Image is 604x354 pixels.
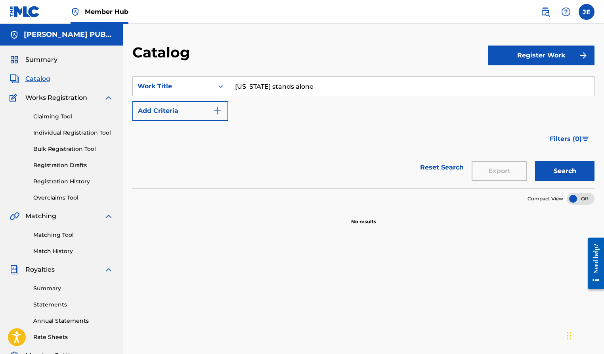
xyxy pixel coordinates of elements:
[104,93,113,103] img: expand
[33,177,113,186] a: Registration History
[24,30,113,39] h5: JUDAH EARL PUBLISHING
[33,301,113,309] a: Statements
[10,74,50,84] a: CatalogCatalog
[132,44,194,61] h2: Catalog
[550,134,582,144] span: Filters ( 0 )
[488,46,594,65] button: Register Work
[33,317,113,325] a: Annual Statements
[351,209,376,225] p: No results
[10,265,19,274] img: Royalties
[582,231,604,296] iframe: Resource Center
[25,211,56,221] span: Matching
[33,247,113,255] a: Match History
[33,145,113,153] a: Bulk Registration Tool
[132,101,228,121] button: Add Criteria
[33,112,113,121] a: Claiming Tool
[71,7,80,17] img: Top Rightsholder
[528,195,563,202] span: Compact View
[541,7,550,17] img: search
[33,129,113,137] a: Individual Registration Tool
[104,211,113,221] img: expand
[33,231,113,239] a: Matching Tool
[10,74,19,84] img: Catalog
[416,159,468,176] a: Reset Search
[25,265,55,274] span: Royalties
[10,30,19,40] img: Accounts
[85,7,128,16] span: Member Hub
[33,194,113,202] a: Overclaims Tool
[104,265,113,274] img: expand
[33,333,113,341] a: Rate Sheets
[579,4,594,20] div: User Menu
[25,74,50,84] span: Catalog
[212,106,222,116] img: 9d2ae6d4665cec9f34b9.svg
[558,4,574,20] div: Help
[537,4,553,20] a: Public Search
[25,55,57,65] span: Summary
[10,211,19,221] img: Matching
[582,137,589,141] img: filter
[138,82,209,91] div: Work Title
[33,161,113,169] a: Registration Drafts
[545,129,594,149] button: Filters (0)
[10,55,19,65] img: Summary
[564,316,604,354] iframe: Chat Widget
[579,51,588,60] img: f7272a7cc735f4ea7f67.svg
[10,93,20,103] img: Works Registration
[10,6,40,17] img: MLC Logo
[33,284,113,293] a: Summary
[535,161,594,181] button: Search
[132,76,594,188] form: Search Form
[567,324,572,348] div: Drag
[10,55,57,65] a: SummarySummary
[561,7,571,17] img: help
[25,93,87,103] span: Works Registration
